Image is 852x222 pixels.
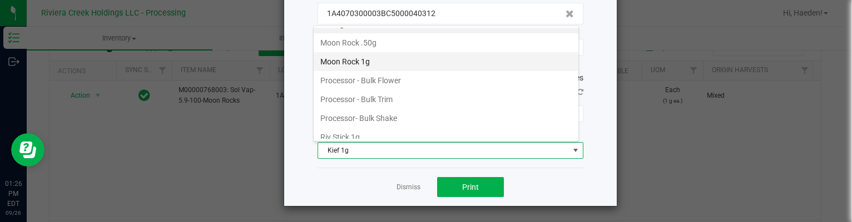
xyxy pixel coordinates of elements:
[11,133,44,167] iframe: Resource center
[314,52,578,71] li: Moon Rock 1g
[309,130,592,142] div: Select a label template.
[309,70,592,87] div: To proceed, please select a printer.
[318,143,569,158] span: Kief 1g
[314,71,578,90] li: Processor - Bulk Flower
[327,8,435,19] span: 1A4070300003BC5000040312
[314,128,578,147] li: Riv Stick 1g
[437,177,504,197] button: Print
[462,183,479,191] span: Print
[397,183,420,192] a: Dismiss
[314,33,578,52] li: Moon Rock .50g
[314,90,578,109] li: Processor - Bulk Trim
[314,109,578,128] li: Processor- Bulk Shake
